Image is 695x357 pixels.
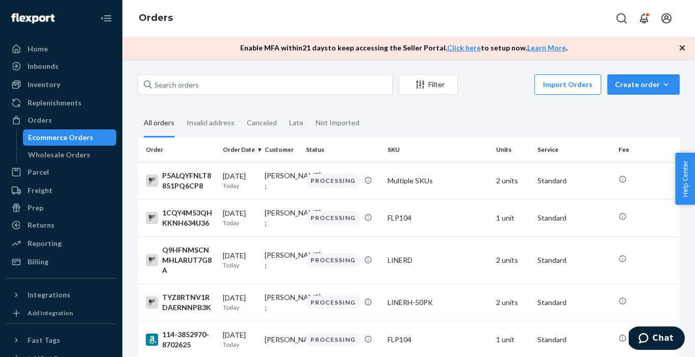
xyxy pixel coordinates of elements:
p: Standard [537,297,610,308]
th: SKU [383,138,492,162]
div: 1CQY4M53QHKKNH634U36 [146,208,215,228]
div: Add Integration [28,309,73,317]
button: Open account menu [656,8,677,29]
div: Wholesale Orders [28,150,90,160]
div: Home [28,44,48,54]
div: Parcel [28,167,49,177]
a: Learn More [527,43,566,52]
button: Open notifications [634,8,654,29]
button: Help Center [675,153,695,205]
td: [PERSON_NAME] ; [261,236,302,284]
a: Inbounds [6,58,116,74]
th: Units [492,138,534,162]
p: Enable MFA within 21 days to keep accessing the Seller Portal. to setup now. . [240,43,568,53]
td: 2 units [492,284,534,321]
p: Standard [537,255,610,265]
div: Inventory [28,79,60,90]
a: Inventory [6,76,116,93]
button: Filter [399,74,458,95]
div: Q9HFNMSCNMHLARUT7G8A [146,245,215,276]
ol: breadcrumbs [131,4,181,33]
p: Standard [537,176,610,186]
div: PROCESSING [306,333,360,346]
div: Not Imported [316,109,359,136]
a: Reporting [6,235,116,252]
div: P5ALQYFNLT8851PQ6CP8 [146,171,215,191]
td: [PERSON_NAME] ; [261,284,302,321]
a: Parcel [6,164,116,180]
div: Ecommerce Orders [28,132,93,143]
div: Freight [28,185,53,196]
div: PROCESSING [306,211,360,225]
button: Integrations [6,287,116,303]
div: All orders [144,109,174,138]
td: [PERSON_NAME] ; [261,162,302,199]
a: Orders [139,12,173,23]
p: Standard [537,335,610,345]
div: 114-3852970-8702625 [146,329,215,350]
div: Prep [28,203,43,213]
p: Today [223,261,256,269]
a: Prep [6,200,116,216]
button: Close Navigation [96,8,116,29]
div: FLP104 [388,335,488,345]
div: Canceled [247,109,277,136]
div: [DATE] [223,293,256,312]
p: Today [223,303,256,312]
td: 1 unit [492,199,534,236]
div: PROCESSING [306,253,360,267]
div: PROCESSING [306,295,360,309]
th: Order [138,138,219,162]
div: Orders [28,115,52,125]
div: Fast Tags [28,335,60,345]
div: TYZ8RTNV1RDAERNNPB3K [146,292,215,313]
th: Service [533,138,614,162]
div: [DATE] [223,251,256,269]
div: [DATE] [223,330,256,349]
th: Fee [614,138,680,162]
a: Add Integration [6,307,116,319]
th: Order Date [219,138,261,162]
a: Freight [6,182,116,199]
td: 2 units [492,162,534,199]
div: Integrations [28,290,70,300]
td: [PERSON_NAME] ; [261,199,302,236]
div: Replenishments [28,98,82,108]
div: Billing [28,257,48,267]
div: Late [289,109,303,136]
div: PROCESSING [306,174,360,187]
div: [DATE] [223,171,256,190]
img: Flexport logo [11,13,55,23]
a: Returns [6,217,116,233]
div: Inbounds [28,61,59,71]
div: Returns [28,220,55,230]
th: Status [302,138,383,162]
button: Import Orders [534,74,601,95]
button: Open Search Box [611,8,632,29]
a: Orders [6,112,116,128]
div: FLP104 [388,213,488,223]
a: Wholesale Orders [23,147,117,163]
p: Today [223,181,256,190]
a: Click here [447,43,481,52]
td: Multiple SKUs [383,162,492,199]
iframe: Opens a widget where you can chat to one of our agents [629,326,685,352]
p: Standard [537,213,610,223]
div: Reporting [28,238,62,249]
a: Ecommerce Orders [23,129,117,146]
div: Filter [399,79,457,90]
p: Today [223,340,256,349]
div: Invalid address [187,109,235,136]
input: Search orders [138,74,393,95]
button: Create order [607,74,680,95]
td: 2 units [492,236,534,284]
div: [DATE] [223,208,256,227]
div: Create order [615,79,672,90]
button: Fast Tags [6,332,116,348]
a: Home [6,41,116,57]
div: LINERH-50PK [388,297,488,308]
p: Today [223,218,256,227]
a: Billing [6,254,116,270]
